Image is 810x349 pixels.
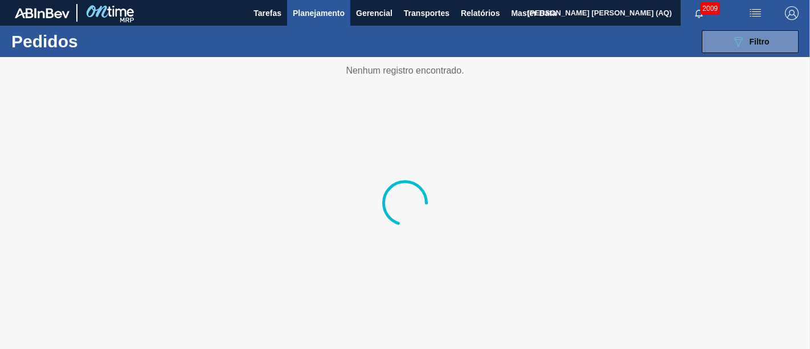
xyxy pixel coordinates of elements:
button: Notificações [681,5,717,21]
span: Relatórios [461,6,500,20]
span: Transportes [404,6,449,20]
span: Master Data [511,6,556,20]
img: userActions [748,6,762,20]
span: Planejamento [293,6,345,20]
span: Tarefas [253,6,281,20]
span: 2009 [700,2,720,15]
button: Filtro [702,30,799,53]
h1: Pedidos [11,35,173,48]
img: Logout [785,6,799,20]
span: Gerencial [356,6,392,20]
span: Filtro [750,37,770,46]
img: TNhmsLtSVTkK8tSr43FrP2fwEKptu5GPRR3wAAAABJRU5ErkJggg== [15,8,69,18]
